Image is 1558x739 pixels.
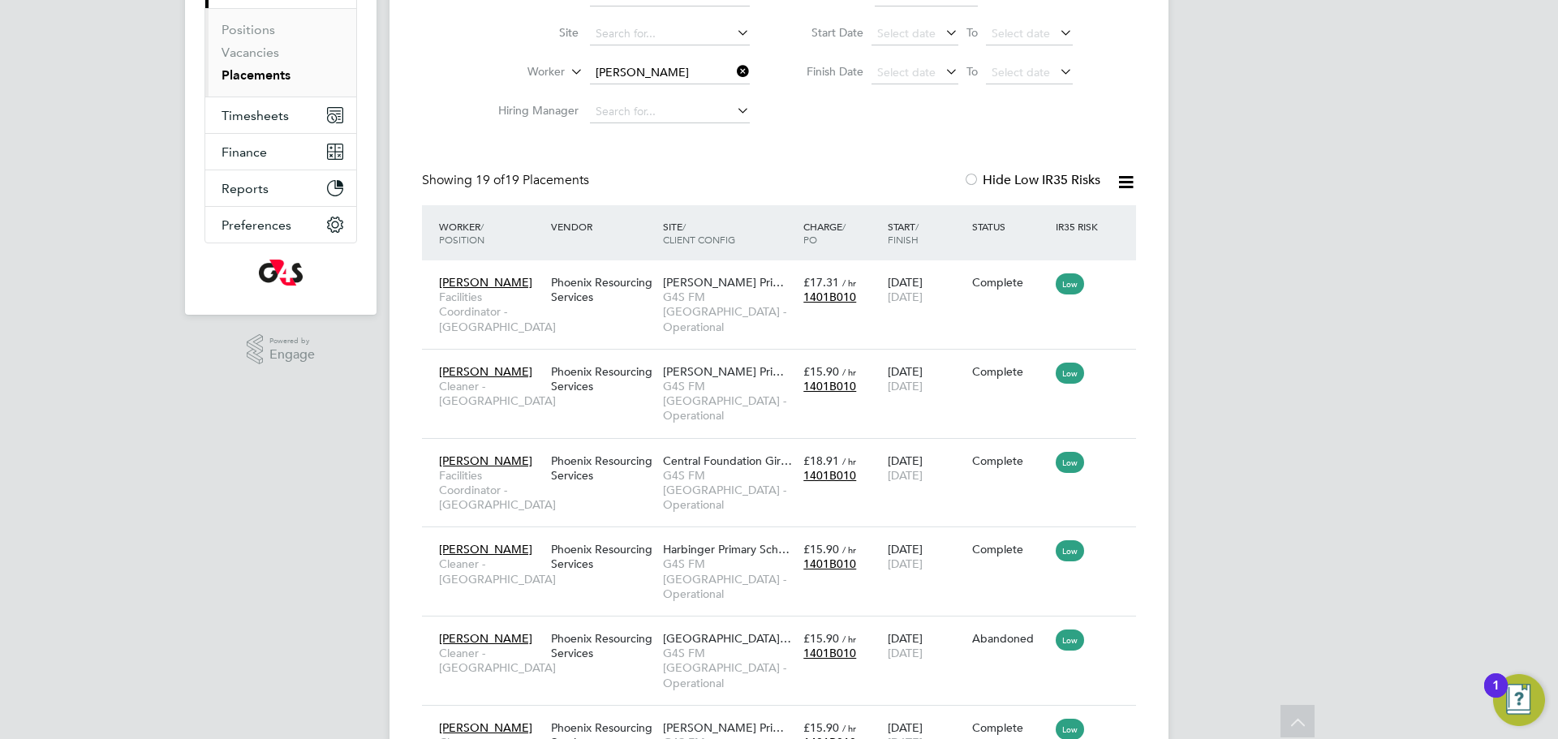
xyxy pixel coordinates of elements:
span: Engage [269,348,315,362]
span: Select date [877,26,936,41]
span: Select date [992,26,1050,41]
span: Timesheets [222,108,289,123]
span: 1401B010 [803,379,856,393]
span: [DATE] [888,379,923,393]
span: 1401B010 [803,646,856,660]
a: Go to home page [204,260,357,286]
span: Low [1056,629,1084,651]
span: G4S FM [GEOGRAPHIC_DATA] - Operational [663,646,795,690]
div: Complete [972,364,1048,379]
a: Vacancies [222,45,279,60]
span: / hr [842,277,856,289]
span: To [962,61,983,82]
span: [PERSON_NAME] Pri… [663,275,784,290]
span: Low [1056,540,1084,561]
div: Phoenix Resourcing Services [547,534,659,579]
input: Search for... [590,101,750,123]
span: [GEOGRAPHIC_DATA]… [663,631,791,646]
div: IR35 Risk [1052,212,1108,241]
div: Complete [972,453,1048,468]
span: Facilities Coordinator - [GEOGRAPHIC_DATA] [439,468,543,513]
span: / hr [842,455,856,467]
span: Cleaner - [GEOGRAPHIC_DATA] [439,556,543,586]
div: Site [659,212,799,254]
span: 1401B010 [803,290,856,304]
span: Cleaner - [GEOGRAPHIC_DATA] [439,646,543,675]
span: 1401B010 [803,556,856,571]
span: [PERSON_NAME] [439,275,532,290]
span: £15.90 [803,364,839,379]
div: [DATE] [884,623,968,668]
span: Select date [992,65,1050,79]
div: Phoenix Resourcing Services [547,356,659,402]
span: Low [1056,273,1084,294]
input: Search for... [590,23,750,45]
button: Preferences [205,207,356,243]
span: [DATE] [888,556,923,571]
span: [PERSON_NAME] [439,453,532,468]
span: [PERSON_NAME] [439,542,532,556]
div: [DATE] [884,356,968,402]
div: Phoenix Resourcing Services [547,623,659,668]
span: [PERSON_NAME] Pri… [663,364,784,379]
span: [PERSON_NAME] [439,720,532,735]
div: [DATE] [884,267,968,312]
span: To [962,22,983,43]
span: Reports [222,181,269,196]
div: Jobs [205,8,356,97]
div: Charge [799,212,884,254]
label: Worker [471,64,565,80]
span: [PERSON_NAME] [439,364,532,379]
div: Complete [972,275,1048,290]
a: [PERSON_NAME]Cleaner - [GEOGRAPHIC_DATA]Phoenix Resourcing ServicesHarbinger Primary Sch…G4S FM [... [435,533,1136,547]
button: Finance [205,134,356,170]
span: 19 of [476,172,505,188]
span: £18.91 [803,453,839,468]
div: Phoenix Resourcing Services [547,267,659,312]
div: Showing [422,172,592,189]
button: Timesheets [205,97,356,133]
span: / hr [842,722,856,734]
span: Low [1056,452,1084,473]
div: Start [884,212,968,254]
span: Cleaner - [GEOGRAPHIC_DATA] [439,379,543,408]
span: [PERSON_NAME] [439,631,532,646]
span: Central Foundation Gir… [663,453,792,468]
div: [DATE] [884,445,968,491]
label: Start Date [790,25,863,40]
span: / PO [803,220,846,246]
span: £15.90 [803,542,839,556]
span: [PERSON_NAME] Pri… [663,720,784,735]
span: £15.90 [803,720,839,735]
div: Abandoned [972,631,1048,646]
span: / hr [842,544,856,556]
span: / Finish [888,220,919,246]
a: [PERSON_NAME]Cleaner - [GEOGRAPHIC_DATA]Phoenix Resourcing Services[PERSON_NAME] Pri…G4S FM [GEOG... [435,355,1136,369]
label: Hide Low IR35 Risks [963,172,1100,188]
span: Low [1056,363,1084,384]
div: Vendor [547,212,659,241]
div: Complete [972,720,1048,735]
span: 19 Placements [476,172,589,188]
a: Placements [222,67,291,83]
span: [DATE] [888,290,923,304]
label: Finish Date [790,64,863,79]
img: g4s-logo-retina.png [259,260,303,286]
span: [DATE] [888,468,923,483]
a: Powered byEngage [247,334,316,365]
span: Preferences [222,217,291,233]
button: Reports [205,170,356,206]
a: [PERSON_NAME]Facilities Coordinator - [GEOGRAPHIC_DATA]Phoenix Resourcing ServicesCentral Foundat... [435,445,1136,458]
div: 1 [1492,685,1500,707]
span: / Client Config [663,220,735,246]
a: [PERSON_NAME]Facilities Coordinator - [GEOGRAPHIC_DATA]Phoenix Resourcing Services[PERSON_NAME] P... [435,266,1136,280]
span: [DATE] [888,646,923,660]
span: G4S FM [GEOGRAPHIC_DATA] - Operational [663,556,795,601]
div: Phoenix Resourcing Services [547,445,659,491]
label: Site [485,25,579,40]
div: Status [968,212,1052,241]
span: Select date [877,65,936,79]
span: £17.31 [803,275,839,290]
span: G4S FM [GEOGRAPHIC_DATA] - Operational [663,290,795,334]
button: Open Resource Center, 1 new notification [1493,674,1545,726]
